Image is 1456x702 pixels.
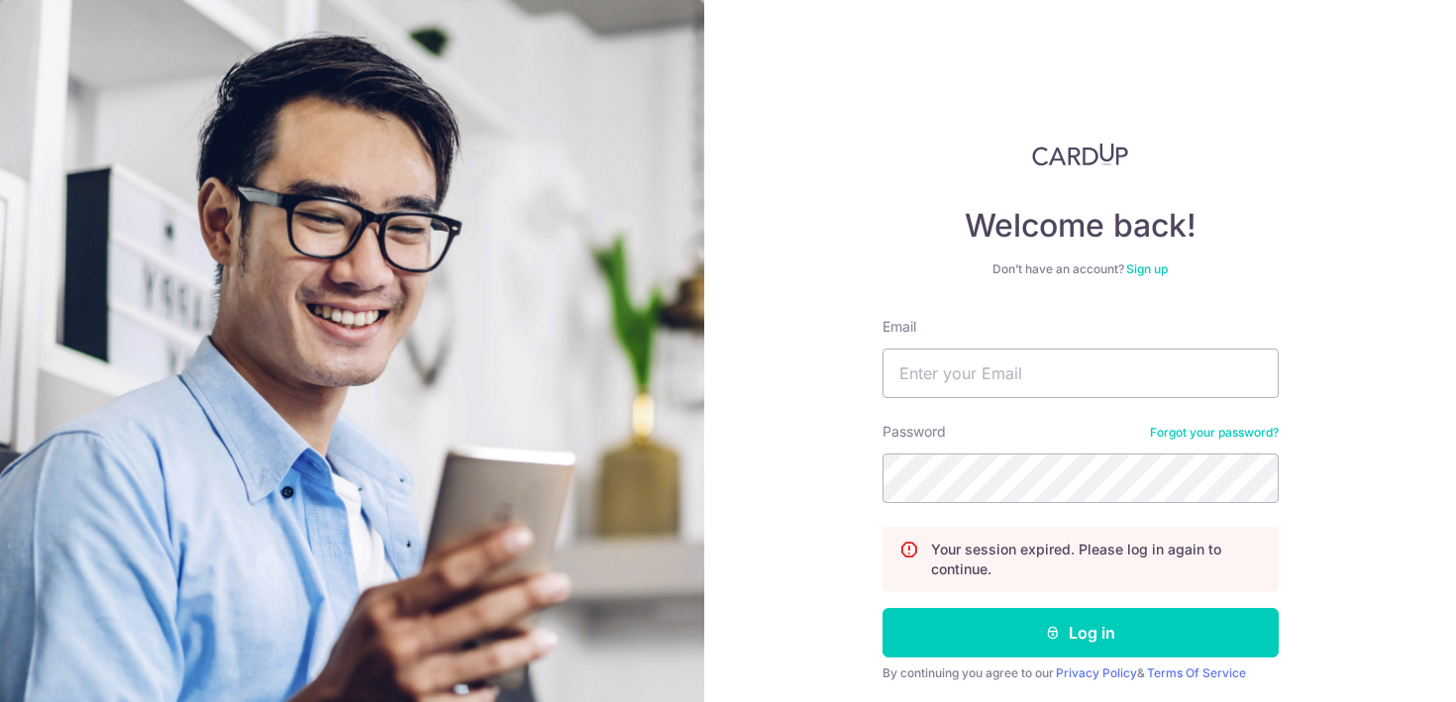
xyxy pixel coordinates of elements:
[931,540,1262,579] p: Your session expired. Please log in again to continue.
[1056,665,1137,680] a: Privacy Policy
[883,422,946,442] label: Password
[883,206,1279,246] h4: Welcome back!
[1150,425,1279,441] a: Forgot your password?
[1147,665,1246,680] a: Terms Of Service
[1126,261,1168,276] a: Sign up
[883,608,1279,657] button: Log in
[883,665,1279,681] div: By continuing you agree to our &
[883,261,1279,277] div: Don’t have an account?
[883,317,916,337] label: Email
[1032,143,1129,166] img: CardUp Logo
[883,349,1279,398] input: Enter your Email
